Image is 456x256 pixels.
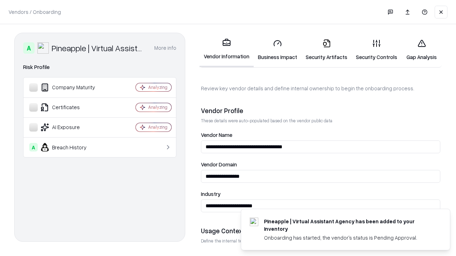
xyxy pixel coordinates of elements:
div: Risk Profile [23,63,176,71]
p: Review key vendor details and define internal ownership to begin the onboarding process. [201,85,440,92]
div: A [29,143,38,151]
a: Security Controls [352,33,401,66]
div: Vendor Profile [201,106,440,115]
img: Pineapple | Virtual Assistant Agency [37,42,49,54]
p: Vendors / Onboarding [9,8,61,16]
a: Vendor Information [199,33,254,67]
a: Business Impact [254,33,301,66]
div: Certificates [29,103,114,112]
label: Industry [201,191,440,197]
a: Gap Analysis [401,33,442,66]
label: Vendor Name [201,132,440,138]
p: Define the internal team and reason for using this vendor. This helps assess business relevance a... [201,238,440,244]
div: AI Exposure [29,123,114,132]
div: Breach History [29,143,114,151]
div: Analyzing [148,104,167,110]
div: A [23,42,35,54]
div: Analyzing [148,124,167,130]
div: Onboarding has started, the vendor's status is Pending Approval. [264,234,433,241]
p: These details were auto-populated based on the vendor public data [201,118,440,124]
div: Usage Context [201,226,440,235]
div: Pineapple | Virtual Assistant Agency [52,42,146,54]
div: Company Maturity [29,83,114,92]
div: Pineapple | Virtual Assistant Agency has been added to your inventory [264,218,433,233]
div: Analyzing [148,84,167,90]
label: Vendor Domain [201,162,440,167]
a: Security Artifacts [301,33,352,66]
button: More info [154,42,176,54]
img: trypineapple.com [250,218,258,226]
